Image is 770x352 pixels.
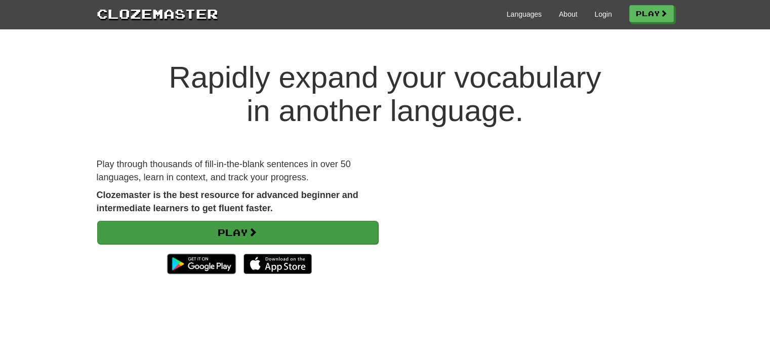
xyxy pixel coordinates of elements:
a: Languages [507,9,542,19]
a: Play [97,221,378,244]
p: Play through thousands of fill-in-the-blank sentences in over 50 languages, learn in context, and... [97,158,378,184]
strong: Clozemaster is the best resource for advanced beginner and intermediate learners to get fluent fa... [97,190,358,213]
a: Clozemaster [97,4,218,23]
img: Download_on_the_App_Store_Badge_US-UK_135x40-25178aeef6eb6b83b96f5f2d004eda3bffbb37122de64afbaef7... [244,254,312,274]
a: About [559,9,578,19]
a: Play [629,5,674,22]
a: Login [594,9,612,19]
img: Get it on Google Play [162,249,240,279]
